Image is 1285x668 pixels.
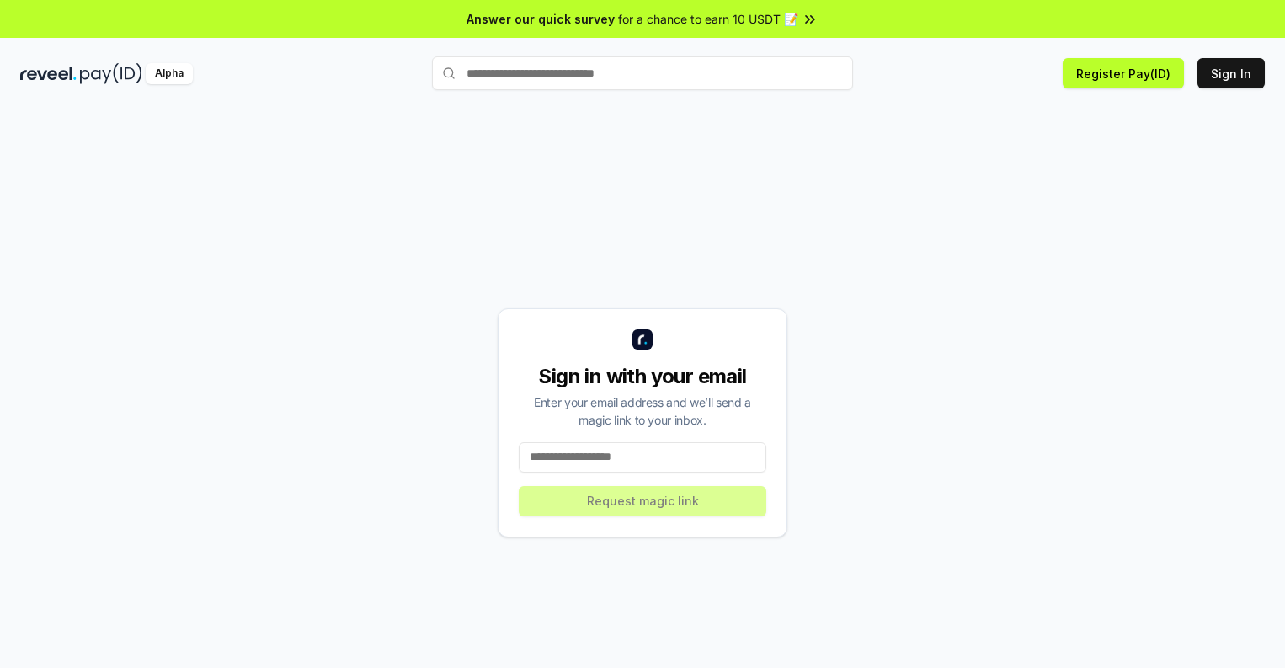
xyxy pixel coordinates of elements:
img: logo_small [632,329,653,350]
div: Sign in with your email [519,363,766,390]
div: Enter your email address and we’ll send a magic link to your inbox. [519,393,766,429]
button: Sign In [1197,58,1265,88]
span: Answer our quick survey [467,10,615,28]
button: Register Pay(ID) [1063,58,1184,88]
div: Alpha [146,63,193,84]
img: pay_id [80,63,142,84]
span: for a chance to earn 10 USDT 📝 [618,10,798,28]
img: reveel_dark [20,63,77,84]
